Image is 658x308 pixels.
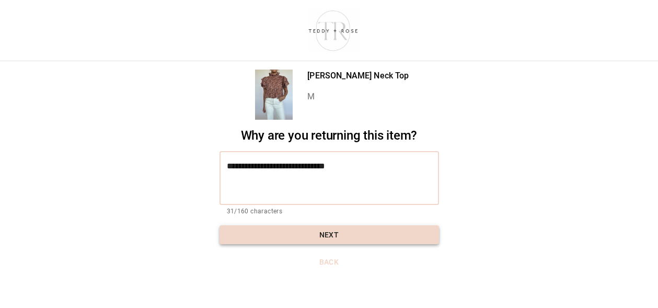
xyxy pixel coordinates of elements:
button: Back [220,253,439,272]
h2: Why are you returning this item? [220,128,439,143]
button: Next [220,225,439,245]
p: 31/160 characters [227,207,432,217]
img: shop-teddyrose.myshopify.com-d93983e8-e25b-478f-b32e-9430bef33fdd [304,8,363,53]
p: M [307,90,409,103]
p: [PERSON_NAME] Neck Top [307,70,409,82]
